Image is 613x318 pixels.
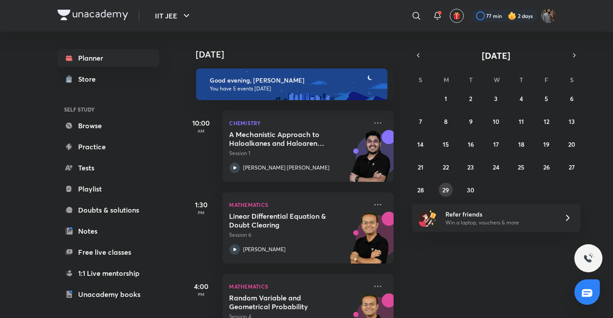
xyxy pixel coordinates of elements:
[489,160,503,174] button: September 24, 2025
[450,9,464,23] button: avatar
[468,163,474,171] abbr: September 23, 2025
[413,160,427,174] button: September 21, 2025
[569,163,575,171] abbr: September 27, 2025
[229,199,367,210] p: Mathematics
[494,94,498,103] abbr: September 3, 2025
[210,76,380,84] h6: Good evening, [PERSON_NAME]
[565,137,579,151] button: September 20, 2025
[443,140,449,148] abbr: September 15, 2025
[489,91,503,105] button: September 3, 2025
[544,117,549,126] abbr: September 12, 2025
[196,49,402,60] h4: [DATE]
[57,180,159,198] a: Playlist
[229,212,339,229] h5: Linear Differential Equation & Doubt Clearing
[583,253,594,264] img: ttu
[413,183,427,197] button: September 28, 2025
[57,159,159,177] a: Tests
[508,11,516,20] img: streak
[520,94,523,103] abbr: September 4, 2025
[57,264,159,282] a: 1:1 Live mentorship
[468,140,474,148] abbr: September 16, 2025
[469,117,473,126] abbr: September 9, 2025
[445,94,447,103] abbr: September 1, 2025
[464,183,478,197] button: September 30, 2025
[229,293,339,311] h5: Random Variable and Geometrical Probability
[57,222,159,240] a: Notes
[514,160,528,174] button: September 25, 2025
[519,117,524,126] abbr: September 11, 2025
[439,91,453,105] button: September 1, 2025
[57,138,159,155] a: Practice
[79,74,101,84] div: Store
[541,8,556,23] img: Shivam Munot
[57,102,159,117] h6: SELF STUDY
[184,210,219,215] p: PM
[464,91,478,105] button: September 2, 2025
[57,201,159,219] a: Doubts & solutions
[57,243,159,261] a: Free live classes
[229,118,367,128] p: Chemistry
[514,137,528,151] button: September 18, 2025
[184,292,219,297] p: PM
[229,281,367,292] p: Mathematics
[469,76,473,84] abbr: Tuesday
[570,94,574,103] abbr: September 6, 2025
[539,114,553,128] button: September 12, 2025
[464,160,478,174] button: September 23, 2025
[229,149,367,157] p: Session 1
[453,12,461,20] img: avatar
[569,117,575,126] abbr: September 13, 2025
[196,69,387,100] img: evening
[514,114,528,128] button: September 11, 2025
[493,117,499,126] abbr: September 10, 2025
[545,94,548,103] abbr: September 5, 2025
[57,10,128,20] img: Company Logo
[417,186,424,194] abbr: September 28, 2025
[545,76,548,84] abbr: Friday
[470,94,473,103] abbr: September 2, 2025
[418,163,423,171] abbr: September 21, 2025
[464,114,478,128] button: September 9, 2025
[489,137,503,151] button: September 17, 2025
[419,209,437,227] img: referral
[467,186,475,194] abbr: September 30, 2025
[57,10,128,22] a: Company Logo
[444,117,448,126] abbr: September 8, 2025
[57,70,159,88] a: Store
[568,140,575,148] abbr: September 20, 2025
[419,117,422,126] abbr: September 7, 2025
[345,212,394,272] img: unacademy
[150,7,197,25] button: IIT JEE
[184,128,219,134] p: AM
[514,91,528,105] button: September 4, 2025
[424,49,568,61] button: [DATE]
[543,163,550,171] abbr: September 26, 2025
[244,246,286,253] p: [PERSON_NAME]
[244,164,330,172] p: [PERSON_NAME] [PERSON_NAME]
[464,137,478,151] button: September 16, 2025
[184,199,219,210] h5: 1:30
[489,114,503,128] button: September 10, 2025
[413,114,427,128] button: September 7, 2025
[210,85,380,92] p: You have 5 events [DATE]
[539,160,553,174] button: September 26, 2025
[543,140,549,148] abbr: September 19, 2025
[439,183,453,197] button: September 29, 2025
[565,114,579,128] button: September 13, 2025
[539,137,553,151] button: September 19, 2025
[444,76,449,84] abbr: Monday
[345,130,394,191] img: unacademy
[518,140,524,148] abbr: September 18, 2025
[439,160,453,174] button: September 22, 2025
[419,76,422,84] abbr: Sunday
[565,160,579,174] button: September 27, 2025
[184,281,219,292] h5: 4:00
[57,285,159,303] a: Unacademy books
[493,163,499,171] abbr: September 24, 2025
[482,50,510,61] span: [DATE]
[539,91,553,105] button: September 5, 2025
[520,76,523,84] abbr: Thursday
[229,231,367,239] p: Session 6
[229,130,339,148] h5: A Mechanistic Approach to Haloalkanes and Haloarenes - Part 1
[518,163,524,171] abbr: September 25, 2025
